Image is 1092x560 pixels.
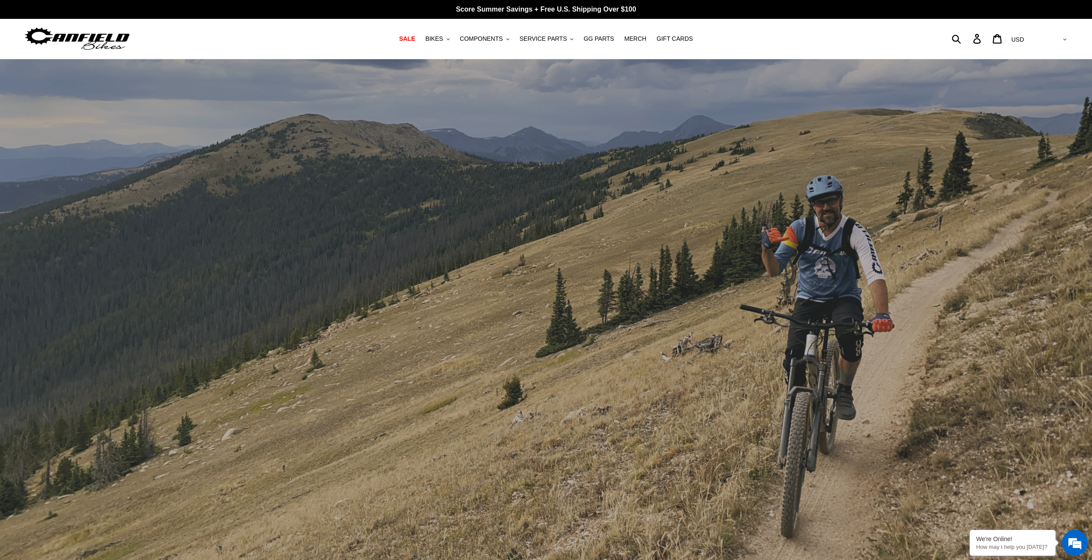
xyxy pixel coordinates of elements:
[579,33,618,45] a: GG PARTS
[515,33,578,45] button: SERVICE PARTS
[425,35,443,42] span: BIKES
[620,33,650,45] a: MERCH
[652,33,697,45] a: GIFT CARDS
[976,536,1049,542] div: We're Online!
[421,33,454,45] button: BIKES
[956,29,978,48] input: Search
[24,25,131,52] img: Canfield Bikes
[656,35,693,42] span: GIFT CARDS
[456,33,514,45] button: COMPONENTS
[976,544,1049,550] p: How may I help you today?
[399,35,415,42] span: SALE
[395,33,419,45] a: SALE
[624,35,646,42] span: MERCH
[520,35,567,42] span: SERVICE PARTS
[584,35,614,42] span: GG PARTS
[460,35,503,42] span: COMPONENTS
